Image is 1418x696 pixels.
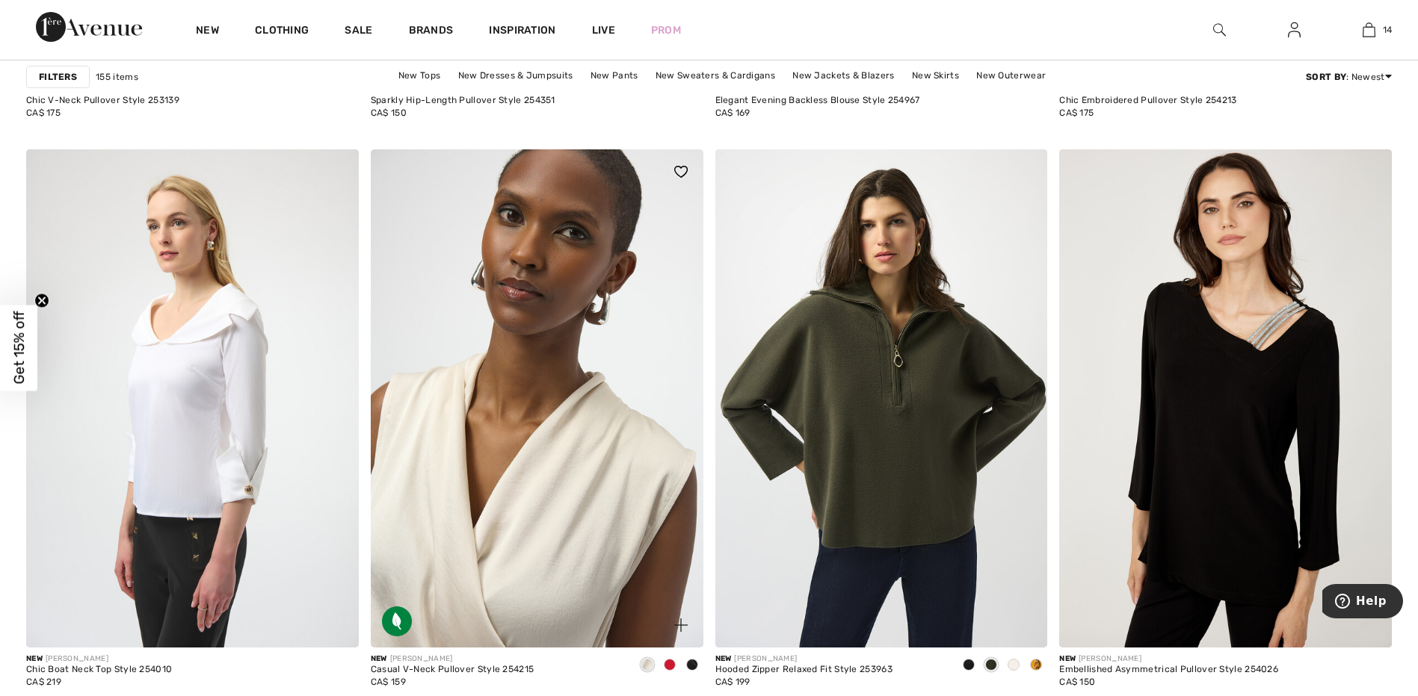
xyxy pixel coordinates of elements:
a: Prom [651,22,681,38]
div: Black [958,653,980,678]
span: 14 [1383,23,1393,37]
span: CA$ 199 [715,677,750,687]
div: Winter White [1002,653,1025,678]
a: New Tops [391,66,448,85]
img: search the website [1213,21,1226,39]
div: Embellished Asymmetrical Pullover Style 254026 [1059,665,1278,675]
div: Chic Boat Neck Top Style 254010 [26,665,172,675]
span: CA$ 219 [26,677,61,687]
span: CA$ 175 [26,108,61,118]
div: [PERSON_NAME] [715,653,893,665]
img: Embellished Asymmetrical Pullover Style 254026. Black [1059,149,1392,647]
span: New [715,654,732,663]
div: Elegant Evening Backless Blouse Style 254967 [715,96,920,106]
img: Chic Boat Neck Top Style 254010. Vanilla 30 [26,149,359,647]
a: Brands [409,24,454,40]
span: CA$ 150 [1059,677,1095,687]
span: New [371,654,387,663]
a: New Dresses & Jumpsuits [451,66,581,85]
img: heart_black_full.svg [674,166,688,178]
a: New Sweaters & Cardigans [648,66,783,85]
a: Clothing [255,24,309,40]
div: Chic Embroidered Pullover Style 254213 [1059,96,1236,106]
div: Avocado [980,653,1002,678]
a: New Jackets & Blazers [785,66,901,85]
img: My Bag [1363,21,1375,39]
span: 155 items [96,70,138,84]
a: Live [592,22,615,38]
img: 1ère Avenue [36,12,142,42]
div: Chic V-Neck Pullover Style 253139 [26,96,179,106]
div: [PERSON_NAME] [1059,653,1278,665]
div: Sparkly Hip-Length Pullover Style 254351 [371,96,555,106]
span: CA$ 169 [715,108,750,118]
a: New Pants [583,66,646,85]
span: CA$ 150 [371,108,407,118]
span: New [26,654,43,663]
strong: Filters [39,70,77,84]
div: [PERSON_NAME] [371,653,534,665]
div: Black [681,653,703,678]
a: Sale [345,24,372,40]
a: New [196,24,219,40]
a: Casual V-Neck Pullover Style 254215. Black [371,149,703,647]
span: CA$ 175 [1059,108,1094,118]
a: 14 [1332,21,1405,39]
div: Casual V-Neck Pullover Style 254215 [371,665,534,675]
a: New Outerwear [969,66,1053,85]
img: Sustainable Fabric [382,606,412,636]
span: New [1059,654,1076,663]
span: CA$ 159 [371,677,406,687]
span: Get 15% off [10,311,28,385]
a: New Skirts [904,66,967,85]
img: Hooded Zipper Relaxed Fit Style 253963. Black [715,149,1048,647]
div: Birch [636,653,659,678]
a: Sign In [1276,21,1313,40]
img: My Info [1288,21,1301,39]
button: Close teaser [34,293,49,308]
div: Medallion [1025,653,1047,678]
iframe: Opens a widget where you can find more information [1322,584,1403,621]
div: : Newest [1306,70,1392,84]
div: [PERSON_NAME] [26,653,172,665]
img: plus_v2.svg [674,618,688,632]
div: Hooded Zipper Relaxed Fit Style 253963 [715,665,893,675]
strong: Sort By [1306,72,1346,82]
span: Inspiration [489,24,555,40]
div: Deep cherry [659,653,681,678]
